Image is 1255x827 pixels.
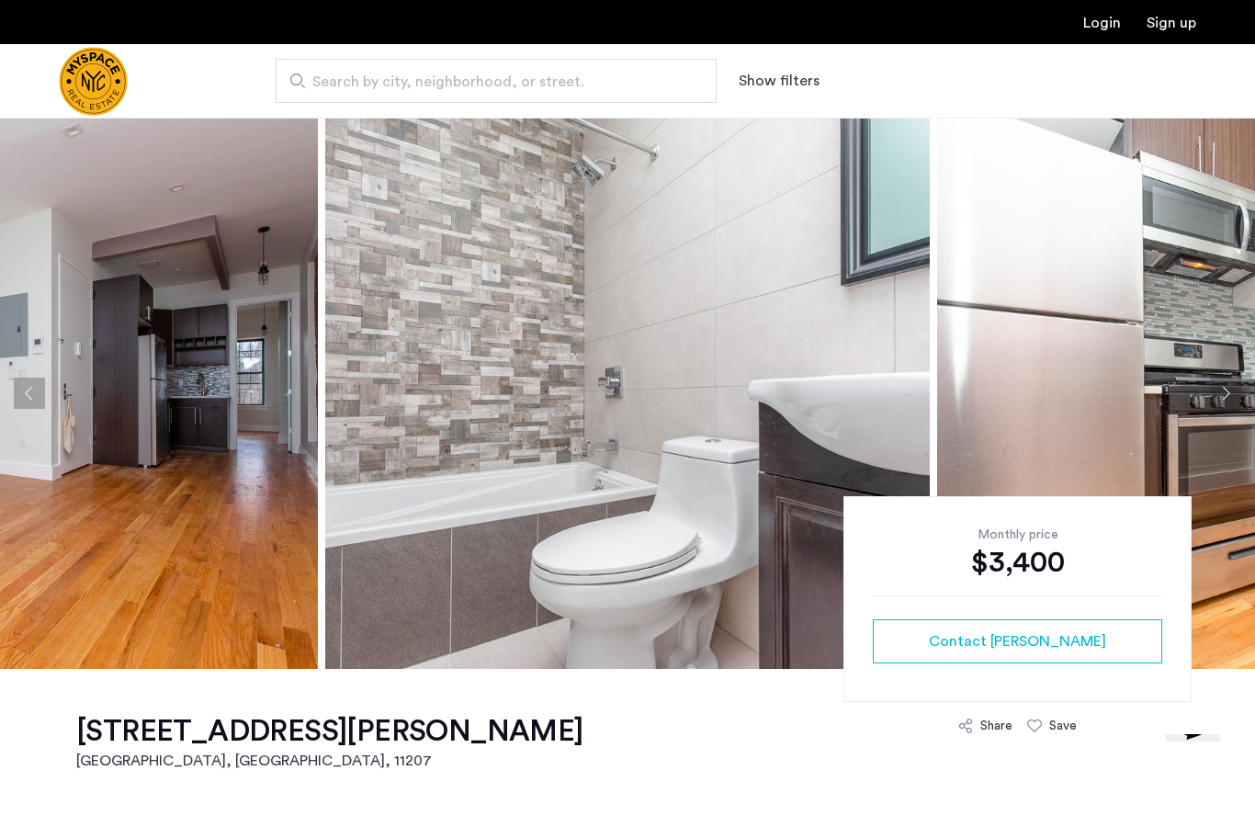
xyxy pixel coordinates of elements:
[1159,734,1240,812] iframe: chat widget
[312,71,665,93] span: Search by city, neighborhood, or street.
[980,717,1012,735] div: Share
[1083,16,1121,30] a: Login
[76,750,583,772] h2: [GEOGRAPHIC_DATA], [GEOGRAPHIC_DATA] , 11207
[739,70,820,92] button: Show or hide filters
[929,630,1106,652] span: Contact [PERSON_NAME]
[276,59,717,103] input: Apartment Search
[14,378,45,409] button: Previous apartment
[873,619,1162,663] button: button
[873,526,1162,544] div: Monthly price
[76,713,583,750] h1: [STREET_ADDRESS][PERSON_NAME]
[59,47,128,116] a: Cazamio Logo
[325,118,930,669] img: apartment
[1049,717,1077,735] div: Save
[59,47,128,116] img: logo
[873,544,1162,581] div: $3,400
[76,713,583,772] a: [STREET_ADDRESS][PERSON_NAME][GEOGRAPHIC_DATA], [GEOGRAPHIC_DATA], 11207
[1147,16,1196,30] a: Registration
[1210,378,1241,409] button: Next apartment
